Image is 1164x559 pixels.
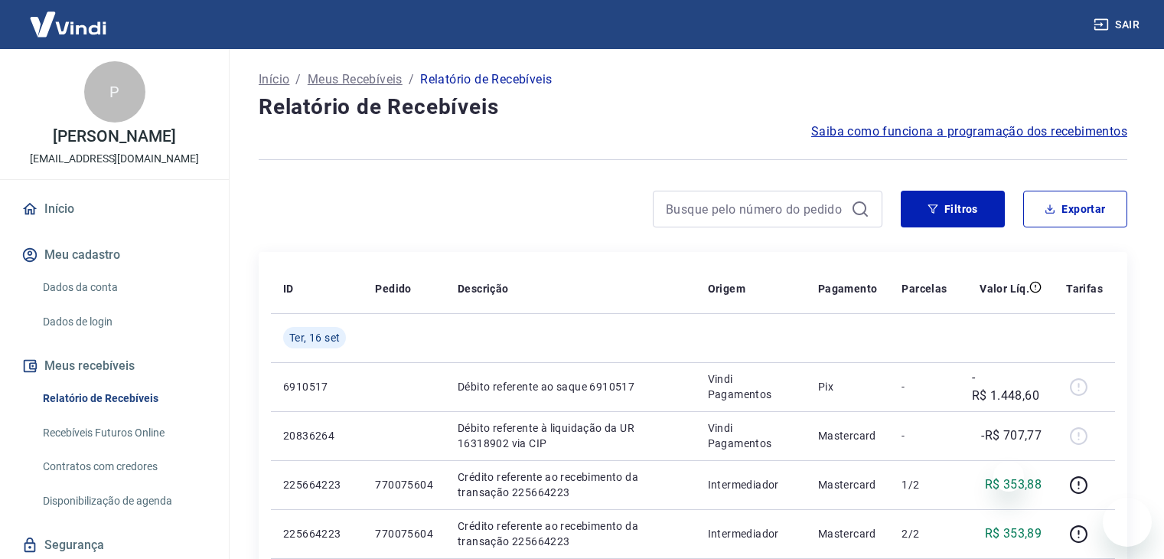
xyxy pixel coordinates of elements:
p: 2/2 [902,526,947,541]
p: Descrição [458,281,509,296]
p: Valor Líq. [980,281,1029,296]
a: Relatório de Recebíveis [37,383,210,414]
p: 770075604 [375,526,433,541]
p: - [902,428,947,443]
p: -R$ 707,77 [981,427,1042,445]
a: Meus Recebíveis [308,70,403,89]
p: - [902,379,947,394]
p: Parcelas [902,281,947,296]
p: / [409,70,414,89]
div: P [84,61,145,123]
p: [EMAIL_ADDRESS][DOMAIN_NAME] [30,151,199,167]
p: Débito referente à liquidação da UR 16318902 via CIP [458,420,683,451]
a: Dados de login [37,306,210,338]
p: 1/2 [902,477,947,492]
p: 770075604 [375,477,433,492]
a: Dados da conta [37,272,210,303]
p: Mastercard [818,526,878,541]
img: Vindi [18,1,118,47]
p: Mastercard [818,477,878,492]
button: Filtros [901,191,1005,227]
button: Exportar [1023,191,1127,227]
p: Tarifas [1066,281,1103,296]
button: Meus recebíveis [18,349,210,383]
iframe: Fechar mensagem [993,461,1024,492]
p: 225664223 [283,526,351,541]
p: Mastercard [818,428,878,443]
iframe: Botão para abrir a janela de mensagens [1103,498,1152,547]
p: Crédito referente ao recebimento da transação 225664223 [458,518,683,549]
h4: Relatório de Recebíveis [259,92,1127,123]
p: [PERSON_NAME] [53,129,175,145]
p: Pagamento [818,281,878,296]
a: Início [259,70,289,89]
p: Relatório de Recebíveis [420,70,552,89]
p: Crédito referente ao recebimento da transação 225664223 [458,469,683,500]
input: Busque pelo número do pedido [666,198,845,221]
p: Pix [818,379,878,394]
a: Disponibilização de agenda [37,485,210,517]
p: R$ 353,88 [985,476,1042,494]
a: Início [18,192,210,226]
p: 225664223 [283,477,351,492]
span: Ter, 16 set [289,330,340,345]
p: Intermediador [708,526,794,541]
button: Meu cadastro [18,238,210,272]
p: Vindi Pagamentos [708,371,794,402]
a: Contratos com credores [37,451,210,482]
p: R$ 353,89 [985,525,1042,543]
p: Origem [708,281,745,296]
p: Vindi Pagamentos [708,420,794,451]
p: Pedido [375,281,411,296]
p: ID [283,281,294,296]
button: Sair [1091,11,1146,39]
p: Intermediador [708,477,794,492]
p: Débito referente ao saque 6910517 [458,379,683,394]
p: 20836264 [283,428,351,443]
p: 6910517 [283,379,351,394]
a: Saiba como funciona a programação dos recebimentos [811,123,1127,141]
a: Recebíveis Futuros Online [37,417,210,449]
p: -R$ 1.448,60 [972,368,1042,405]
p: / [295,70,301,89]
